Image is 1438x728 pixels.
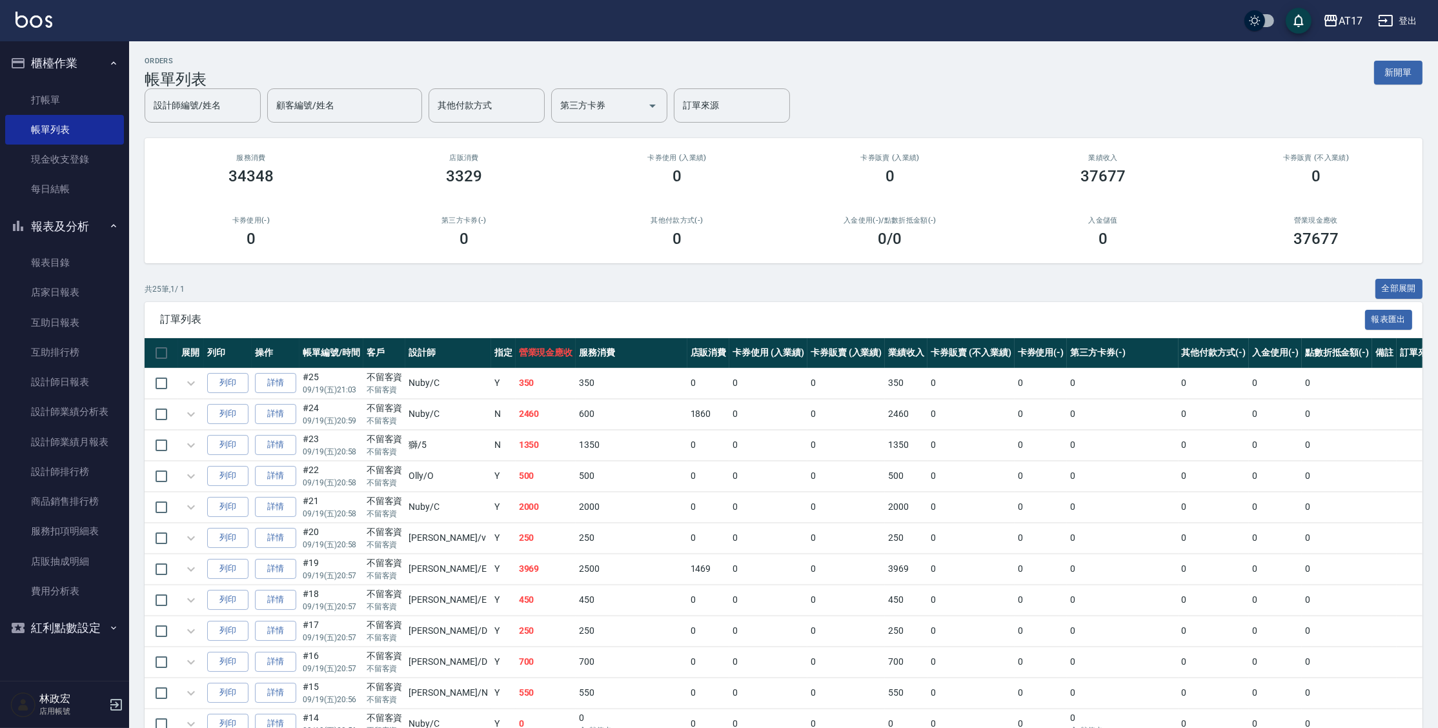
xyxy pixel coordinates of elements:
[687,678,730,708] td: 0
[491,368,516,398] td: Y
[255,528,296,548] a: 詳情
[927,678,1014,708] td: 0
[1067,678,1178,708] td: 0
[405,678,491,708] td: [PERSON_NAME] /N
[1302,554,1373,584] td: 0
[303,415,360,427] p: 09/19 (五) 20:59
[1179,461,1250,491] td: 0
[303,477,360,489] p: 09/19 (五) 20:58
[687,554,730,584] td: 1469
[1374,61,1423,85] button: 新開單
[299,616,363,646] td: #17
[687,647,730,677] td: 0
[5,278,124,307] a: 店家日報表
[207,466,248,486] button: 列印
[367,525,403,539] div: 不留客資
[1067,647,1178,677] td: 0
[204,338,252,369] th: 列印
[303,570,360,581] p: 09/19 (五) 20:57
[367,632,403,643] p: 不留客資
[1249,492,1302,522] td: 0
[491,585,516,615] td: Y
[576,492,687,522] td: 2000
[299,368,363,398] td: #25
[405,461,491,491] td: Olly /O
[303,384,360,396] p: 09/19 (五) 21:03
[1179,399,1250,429] td: 0
[729,430,807,460] td: 0
[673,230,682,248] h3: 0
[1302,368,1373,398] td: 0
[255,683,296,703] a: 詳情
[1067,399,1178,429] td: 0
[5,427,124,457] a: 設計師業績月報表
[303,632,360,643] p: 09/19 (五) 20:57
[207,590,248,610] button: 列印
[807,492,886,522] td: 0
[405,585,491,615] td: [PERSON_NAME] /E
[586,216,768,225] h2: 其他付款方式(-)
[10,692,36,718] img: Person
[1249,461,1302,491] td: 0
[885,338,927,369] th: 業績收入
[927,647,1014,677] td: 0
[5,115,124,145] a: 帳單列表
[1015,368,1068,398] td: 0
[367,601,403,612] p: 不留客資
[885,399,927,429] td: 2460
[516,554,576,584] td: 3969
[687,368,730,398] td: 0
[687,492,730,522] td: 0
[252,338,299,369] th: 操作
[303,663,360,674] p: 09/19 (五) 20:57
[885,492,927,522] td: 2000
[491,338,516,369] th: 指定
[807,461,886,491] td: 0
[1293,230,1339,248] h3: 37677
[1099,230,1108,248] h3: 0
[247,230,256,248] h3: 0
[1015,461,1068,491] td: 0
[299,399,363,429] td: #24
[927,492,1014,522] td: 0
[299,678,363,708] td: #15
[729,523,807,553] td: 0
[1179,616,1250,646] td: 0
[1179,523,1250,553] td: 0
[1225,216,1407,225] h2: 營業現金應收
[729,554,807,584] td: 0
[299,338,363,369] th: 帳單編號/時間
[405,647,491,677] td: [PERSON_NAME] /D
[1015,647,1068,677] td: 0
[160,154,342,162] h3: 服務消費
[178,338,204,369] th: 展開
[729,647,807,677] td: 0
[516,523,576,553] td: 250
[576,585,687,615] td: 450
[367,477,403,489] p: 不留客資
[367,384,403,396] p: 不留客資
[5,397,124,427] a: 設計師業績分析表
[516,338,576,369] th: 營業現金應收
[363,338,406,369] th: 客戶
[586,154,768,162] h2: 卡券使用 (入業績)
[405,399,491,429] td: Nuby /C
[1302,461,1373,491] td: 0
[1249,616,1302,646] td: 0
[491,492,516,522] td: Y
[576,368,687,398] td: 350
[491,523,516,553] td: Y
[807,616,886,646] td: 0
[687,338,730,369] th: 店販消費
[687,523,730,553] td: 0
[373,154,555,162] h2: 店販消費
[927,616,1014,646] td: 0
[207,404,248,424] button: 列印
[1067,585,1178,615] td: 0
[367,446,403,458] p: 不留客資
[516,585,576,615] td: 450
[1179,338,1250,369] th: 其他付款方式(-)
[1015,523,1068,553] td: 0
[516,430,576,460] td: 1350
[405,338,491,369] th: 設計師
